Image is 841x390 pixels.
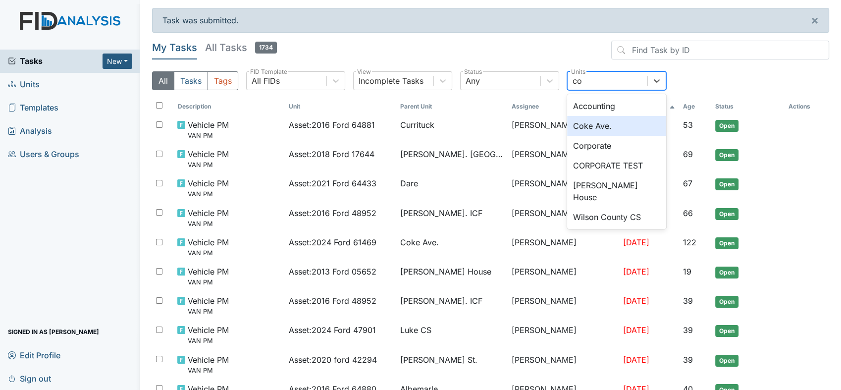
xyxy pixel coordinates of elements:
[508,173,619,203] td: [PERSON_NAME]
[187,207,228,228] span: Vehicle PM VAN PM
[683,296,693,306] span: 39
[8,324,99,339] span: Signed in as [PERSON_NAME]
[289,207,376,219] span: Asset : 2016 Ford 48952
[400,119,434,131] span: Currituck
[567,207,666,227] div: Wilson County CS
[8,347,60,363] span: Edit Profile
[683,120,693,130] span: 53
[187,324,228,345] span: Vehicle PM VAN PM
[508,144,619,173] td: [PERSON_NAME]
[208,71,238,90] button: Tags
[152,41,197,55] h5: My Tasks
[187,307,228,316] small: VAN PM
[811,13,819,27] span: ×
[187,236,228,258] span: Vehicle PM VAN PM
[8,100,58,115] span: Templates
[187,177,228,199] span: Vehicle PM VAN PM
[508,350,619,379] td: [PERSON_NAME]
[8,123,52,139] span: Analysis
[289,324,376,336] span: Asset : 2024 Ford 47901
[152,71,238,90] div: Type filter
[715,296,738,308] span: Open
[205,41,277,55] h5: All Tasks
[400,148,504,160] span: [PERSON_NAME]. [GEOGRAPHIC_DATA]
[508,115,619,144] td: [PERSON_NAME]
[187,148,228,169] span: Vehicle PM VAN PM
[623,325,649,335] span: [DATE]
[359,75,423,87] div: Incomplete Tasks
[289,266,376,278] span: Asset : 2013 Ford 05652
[8,55,103,67] a: Tasks
[187,354,228,375] span: Vehicle PM VAN PM
[567,116,666,136] div: Coke Ave.
[400,236,439,248] span: Coke Ave.
[683,267,691,277] span: 19
[508,291,619,320] td: [PERSON_NAME]
[508,203,619,232] td: [PERSON_NAME]
[396,98,508,115] th: Toggle SortBy
[187,248,228,258] small: VAN PM
[400,354,477,366] span: [PERSON_NAME] St.
[715,355,738,367] span: Open
[152,71,174,90] button: All
[8,77,40,92] span: Units
[289,354,377,366] span: Asset : 2020 ford 42294
[567,136,666,156] div: Corporate
[623,267,649,277] span: [DATE]
[187,131,228,140] small: VAN PM
[715,149,738,161] span: Open
[715,208,738,220] span: Open
[187,366,228,375] small: VAN PM
[152,8,829,33] div: Task was submitted.
[683,208,693,218] span: 66
[289,236,376,248] span: Asset : 2024 Ford 61469
[715,325,738,337] span: Open
[567,175,666,207] div: [PERSON_NAME] House
[400,266,491,278] span: [PERSON_NAME] House
[173,98,285,115] th: Toggle SortBy
[679,98,711,115] th: Toggle SortBy
[466,75,480,87] div: Any
[508,98,619,115] th: Assignee
[289,148,374,160] span: Asset : 2018 Ford 17644
[611,41,829,59] input: Find Task by ID
[187,278,228,287] small: VAN PM
[156,102,162,109] input: Toggle All Rows Selected
[715,237,738,249] span: Open
[187,266,228,287] span: Vehicle PM VAN PM
[187,219,228,228] small: VAN PM
[252,75,280,87] div: All FIDs
[289,295,376,307] span: Asset : 2016 Ford 48952
[567,96,666,116] div: Accounting
[567,156,666,175] div: CORPORATE TEST
[683,178,692,188] span: 67
[187,189,228,199] small: VAN PM
[255,42,277,54] span: 1734
[683,149,693,159] span: 69
[187,119,228,140] span: Vehicle PM VAN PM
[103,54,132,69] button: New
[715,120,738,132] span: Open
[715,178,738,190] span: Open
[715,267,738,279] span: Open
[711,98,785,115] th: Toggle SortBy
[683,325,693,335] span: 39
[289,177,376,189] span: Asset : 2021 Ford 64433
[187,295,228,316] span: Vehicle PM VAN PM
[683,237,696,247] span: 122
[285,98,396,115] th: Toggle SortBy
[623,296,649,306] span: [DATE]
[801,8,829,32] button: ×
[400,177,418,189] span: Dare
[289,119,375,131] span: Asset : 2016 Ford 64881
[8,371,51,386] span: Sign out
[508,262,619,291] td: [PERSON_NAME]
[187,336,228,345] small: VAN PM
[187,160,228,169] small: VAN PM
[8,147,79,162] span: Users & Groups
[400,207,482,219] span: [PERSON_NAME]. ICF
[683,355,693,365] span: 39
[174,71,208,90] button: Tasks
[400,295,482,307] span: [PERSON_NAME]. ICF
